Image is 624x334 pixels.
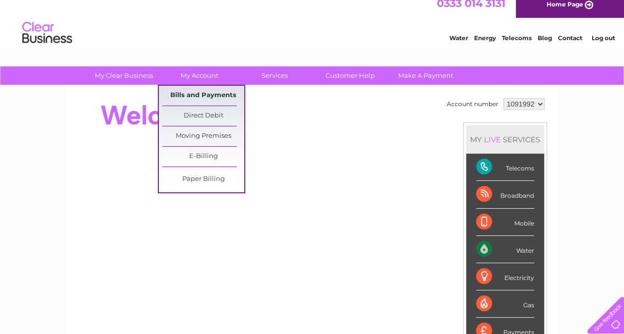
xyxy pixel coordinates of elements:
a: My Clear Business [83,66,165,85]
a: Bills and Payments [162,86,244,106]
div: Clear Business is a trading name of Verastar Limited (registered in [GEOGRAPHIC_DATA] No. 3667643... [78,5,547,48]
a: Water [449,42,468,50]
div: Water [476,236,534,263]
a: Contact [558,42,582,50]
a: Paper Billing [162,169,244,189]
div: Gas [476,290,534,318]
a: Customer Help [309,66,391,85]
a: Moving Premises [162,126,244,146]
a: Direct Debit [162,106,244,126]
div: Electricity [476,263,534,290]
a: Energy [474,42,496,50]
a: 0333 014 3131 [437,5,505,17]
div: Broadband [476,181,534,208]
img: logo.png [22,26,72,56]
a: Services [234,66,316,85]
div: LIVE [482,135,503,144]
div: Telecoms [476,154,534,181]
div: Mobile [476,209,534,236]
a: Log out [591,42,615,50]
div: MY SERVICES [466,125,544,154]
td: Account number [444,96,501,112]
a: Blog [538,42,552,50]
a: Telecoms [502,42,532,50]
a: E-Billing [162,147,244,167]
a: My Account [158,66,240,85]
a: Make A Payment [385,66,467,85]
